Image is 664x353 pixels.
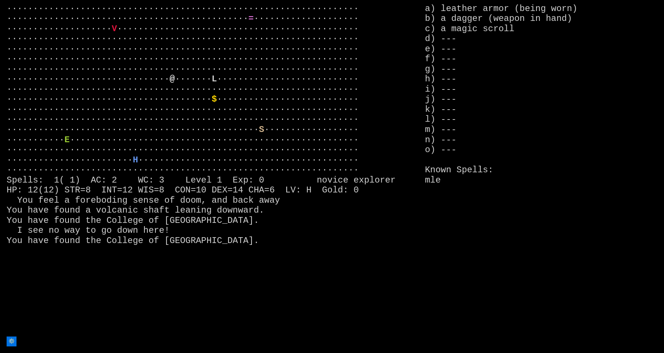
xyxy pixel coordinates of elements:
[170,74,175,84] font: @
[212,74,217,84] font: L
[212,94,217,104] font: $
[425,4,657,335] stats: a) leather armor (being worn) b) a dagger (weapon in hand) c) a magic scroll d) --- e) --- f) ---...
[65,135,70,145] font: E
[259,125,264,135] font: S
[133,155,138,165] font: H
[249,14,254,23] font: =
[7,337,16,347] input: ⚙️
[7,4,425,335] larn: ··································································· ·····························...
[112,24,117,34] font: V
